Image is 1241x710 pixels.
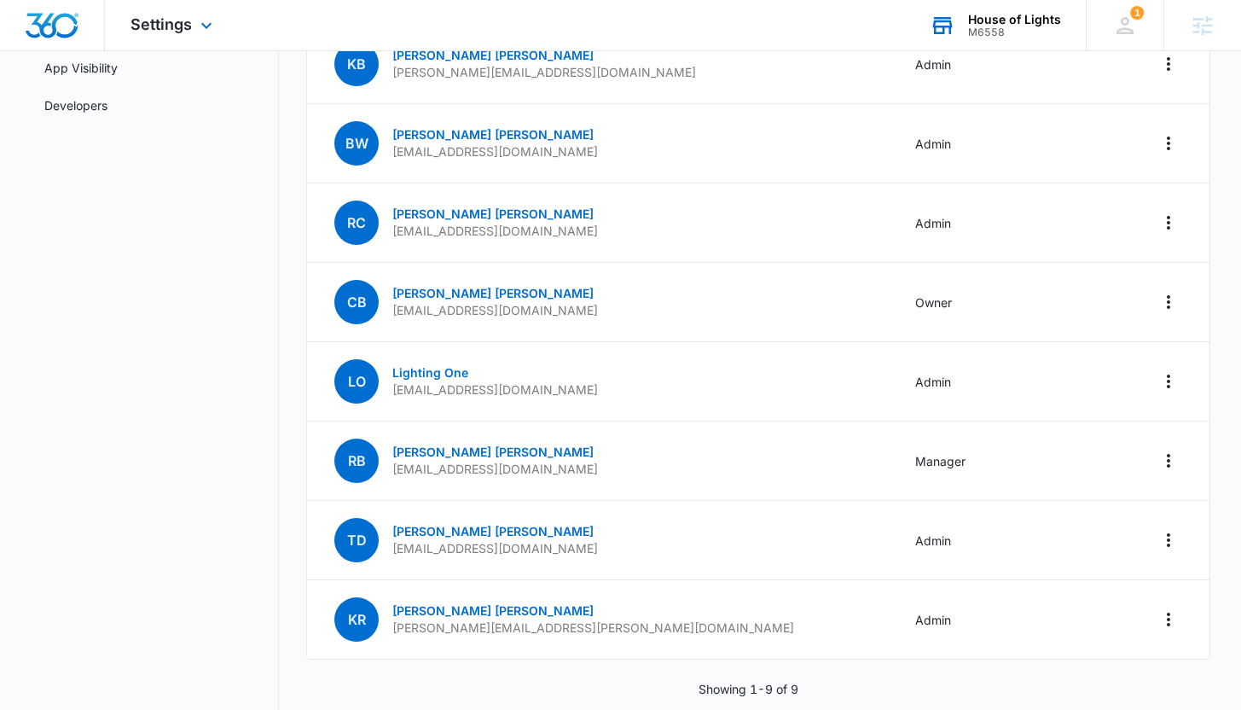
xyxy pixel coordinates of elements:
[1155,368,1182,395] button: Actions
[392,143,598,160] p: [EMAIL_ADDRESS][DOMAIN_NAME]
[334,359,379,404] span: LO
[392,64,696,81] p: [PERSON_NAME][EMAIL_ADDRESS][DOMAIN_NAME]
[699,680,798,698] p: Showing 1-9 of 9
[334,201,379,245] span: RC
[392,127,594,142] a: [PERSON_NAME] [PERSON_NAME]
[334,280,379,324] span: CB
[1155,447,1182,474] button: Actions
[895,263,1000,342] td: Owner
[1155,288,1182,316] button: Actions
[392,207,594,221] a: [PERSON_NAME] [PERSON_NAME]
[895,342,1000,422] td: Admin
[392,302,598,319] p: [EMAIL_ADDRESS][DOMAIN_NAME]
[1155,527,1182,554] button: Actions
[334,613,379,627] a: KR
[392,620,794,637] p: [PERSON_NAME][EMAIL_ADDRESS][PERSON_NAME][DOMAIN_NAME]
[1155,209,1182,236] button: Actions
[392,603,594,618] a: [PERSON_NAME] [PERSON_NAME]
[1130,6,1144,20] span: 1
[392,223,598,240] p: [EMAIL_ADDRESS][DOMAIN_NAME]
[334,454,379,468] a: RB
[334,42,379,86] span: KB
[1130,6,1144,20] div: notifications count
[968,13,1061,26] div: account name
[895,501,1000,580] td: Admin
[895,183,1000,263] td: Admin
[392,365,468,380] a: Lighting One
[1155,50,1182,78] button: Actions
[392,381,598,399] p: [EMAIL_ADDRESS][DOMAIN_NAME]
[44,96,107,114] a: Developers
[130,15,192,33] span: Settings
[334,121,379,166] span: BW
[968,26,1061,38] div: account id
[392,445,594,459] a: [PERSON_NAME] [PERSON_NAME]
[392,48,594,62] a: [PERSON_NAME] [PERSON_NAME]
[334,375,379,389] a: LO
[334,439,379,483] span: RB
[1155,606,1182,633] button: Actions
[334,57,379,72] a: KB
[392,540,598,557] p: [EMAIL_ADDRESS][DOMAIN_NAME]
[895,422,1000,501] td: Manager
[334,216,379,230] a: RC
[895,580,1000,660] td: Admin
[44,59,118,77] a: App Visibility
[334,518,379,562] span: TD
[334,597,379,642] span: KR
[392,524,594,538] a: [PERSON_NAME] [PERSON_NAME]
[895,25,1000,104] td: Admin
[392,461,598,478] p: [EMAIL_ADDRESS][DOMAIN_NAME]
[392,286,594,300] a: [PERSON_NAME] [PERSON_NAME]
[334,533,379,548] a: TD
[334,295,379,310] a: CB
[895,104,1000,183] td: Admin
[1155,130,1182,157] button: Actions
[334,137,379,151] a: BW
